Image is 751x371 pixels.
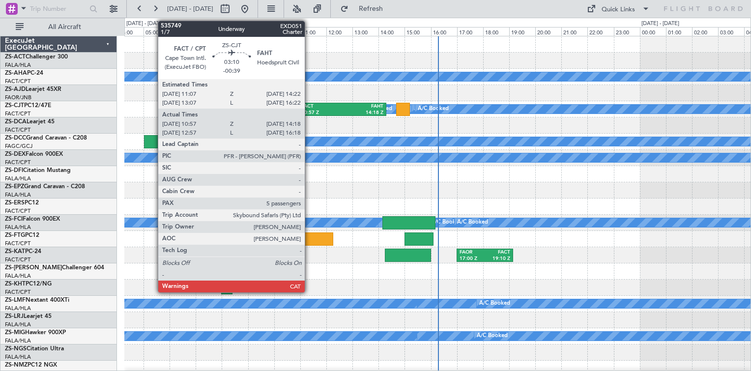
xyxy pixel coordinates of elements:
[5,297,26,303] span: ZS-LMF
[5,200,25,206] span: ZS-ERS
[692,27,718,36] div: 02:00
[5,353,31,361] a: FALA/HLA
[418,102,449,116] div: A/C Booked
[5,70,43,76] a: ZS-AHAPC-24
[404,27,431,36] div: 15:00
[602,5,635,15] div: Quick Links
[5,362,57,368] a: ZS-NMZPC12 NGX
[378,27,404,36] div: 14:00
[30,1,87,16] input: Trip Number
[5,103,24,109] span: ZS-CJT
[5,119,27,125] span: ZS-DCA
[561,27,587,36] div: 21:00
[5,151,26,157] span: ZS-DEX
[5,168,23,173] span: ZS-DFI
[641,20,679,28] div: [DATE] - [DATE]
[5,184,85,190] a: ZS-EPZGrand Caravan - C208
[11,19,107,35] button: All Aircraft
[5,86,61,92] a: ZS-AJDLearjet 45XR
[5,346,27,352] span: ZS-NGS
[178,134,209,149] div: A/C Booked
[457,27,483,36] div: 17:00
[5,61,31,69] a: FALA/HLA
[26,24,104,30] span: All Aircraft
[5,70,27,76] span: ZS-AHA
[5,54,68,60] a: ZS-ACTChallenger 300
[5,346,64,352] a: ZS-NGSCitation Ultra
[5,314,24,319] span: ZS-LRJ
[5,78,30,85] a: FACT/CPT
[5,305,31,312] a: FALA/HLA
[431,27,457,36] div: 16:00
[326,27,352,36] div: 12:00
[483,27,509,36] div: 18:00
[5,207,30,215] a: FACT/CPT
[301,103,342,110] div: FACT
[5,159,30,166] a: FACT/CPT
[352,27,378,36] div: 13:00
[5,216,23,222] span: ZS-FCI
[5,232,39,238] a: ZS-FTGPC12
[5,135,87,141] a: ZS-DCCGrand Caravan - C208
[301,110,342,116] div: 10:57 Z
[718,27,744,36] div: 03:00
[5,151,63,157] a: ZS-DEXFalcon 900EX
[479,296,510,311] div: A/C Booked
[582,1,655,17] button: Quick Links
[5,330,66,336] a: ZS-MIGHawker 900XP
[300,27,326,36] div: 11:00
[5,191,31,199] a: FALA/HLA
[460,256,485,262] div: 17:00 Z
[460,249,485,256] div: FAOR
[5,54,26,60] span: ZS-ACT
[5,337,31,344] a: FALA/HLA
[431,215,462,230] div: A/C Booked
[5,321,31,328] a: FALA/HLA
[5,103,51,109] a: ZS-CJTPC12/47E
[196,27,222,36] div: 07:00
[5,126,30,134] a: FACT/CPT
[535,27,561,36] div: 20:00
[5,119,55,125] a: ZS-DCALearjet 45
[5,249,41,255] a: ZS-KATPC-24
[485,256,511,262] div: 19:10 Z
[5,135,26,141] span: ZS-DCC
[5,168,71,173] a: ZS-DFICitation Mustang
[5,232,25,238] span: ZS-FTG
[457,215,488,230] div: A/C Booked
[5,110,30,117] a: FACT/CPT
[485,249,511,256] div: FACT
[587,27,613,36] div: 22:00
[5,297,69,303] a: ZS-LMFNextant 400XTi
[117,27,144,36] div: 04:00
[5,314,52,319] a: ZS-LRJLearjet 45
[342,103,383,110] div: FAHT
[5,143,32,150] a: FAGC/GCJ
[5,362,28,368] span: ZS-NMZ
[5,281,26,287] span: ZS-KHT
[167,4,213,13] span: [DATE] - [DATE]
[5,288,30,296] a: FACT/CPT
[5,281,52,287] a: ZS-KHTPC12/NG
[126,20,164,28] div: [DATE] - [DATE]
[5,200,39,206] a: ZS-ERSPC12
[5,216,60,222] a: ZS-FCIFalcon 900EX
[350,5,392,12] span: Refresh
[246,150,277,165] div: A/C Booked
[5,330,25,336] span: ZS-MIG
[666,27,692,36] div: 01:00
[144,27,170,36] div: 05:00
[5,94,31,101] a: FAOR/JNB
[614,27,640,36] div: 23:00
[222,27,248,36] div: 08:00
[5,184,24,190] span: ZS-EPZ
[336,1,395,17] button: Refresh
[5,249,25,255] span: ZS-KAT
[477,329,508,343] div: A/C Booked
[5,256,30,263] a: FACT/CPT
[509,27,535,36] div: 19:00
[5,265,104,271] a: ZS-[PERSON_NAME]Challenger 604
[5,224,31,231] a: FALA/HLA
[5,272,31,280] a: FALA/HLA
[640,27,666,36] div: 00:00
